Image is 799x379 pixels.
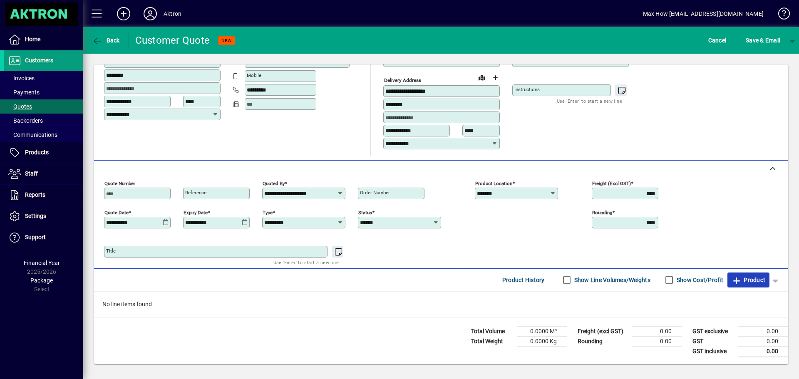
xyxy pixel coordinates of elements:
[467,326,517,336] td: Total Volume
[746,34,780,47] span: ave & Email
[8,75,35,82] span: Invoices
[110,6,137,21] button: Add
[732,273,765,287] span: Product
[184,209,208,215] mat-label: Expiry date
[632,326,682,336] td: 0.00
[573,326,632,336] td: Freight (excl GST)
[738,346,788,357] td: 0.00
[746,37,749,44] span: S
[263,209,273,215] mat-label: Type
[135,34,210,47] div: Customer Quote
[742,33,784,48] button: Save & Email
[273,258,339,267] mat-hint: Use 'Enter' to start a new line
[632,336,682,346] td: 0.00
[4,99,83,114] a: Quotes
[104,209,129,215] mat-label: Quote date
[263,180,285,186] mat-label: Quoted by
[688,346,738,357] td: GST inclusive
[25,234,46,240] span: Support
[708,34,727,47] span: Cancel
[8,103,32,110] span: Quotes
[514,87,540,92] mat-label: Instructions
[24,260,60,266] span: Financial Year
[738,326,788,336] td: 0.00
[8,89,40,96] span: Payments
[688,336,738,346] td: GST
[358,209,372,215] mat-label: Status
[25,191,45,198] span: Reports
[106,248,116,254] mat-label: Title
[104,180,135,186] mat-label: Quote number
[360,190,390,196] mat-label: Order number
[83,33,129,48] app-page-header-button: Back
[4,142,83,163] a: Products
[706,33,729,48] button: Cancel
[573,336,632,346] td: Rounding
[517,336,567,346] td: 0.0000 Kg
[25,213,46,219] span: Settings
[592,180,631,186] mat-label: Freight (excl GST)
[4,206,83,227] a: Settings
[738,336,788,346] td: 0.00
[727,272,769,287] button: Product
[185,190,206,196] mat-label: Reference
[675,276,723,284] label: Show Cost/Profit
[573,276,650,284] label: Show Line Volumes/Weights
[489,71,502,84] button: Choose address
[4,114,83,128] a: Backorders
[90,33,122,48] button: Back
[25,149,49,156] span: Products
[25,57,53,64] span: Customers
[247,72,261,78] mat-label: Mobile
[8,131,57,138] span: Communications
[772,2,789,29] a: Knowledge Base
[137,6,164,21] button: Profile
[94,292,788,317] div: No line items found
[221,38,232,43] span: NEW
[4,128,83,142] a: Communications
[92,37,120,44] span: Back
[475,71,489,84] a: View on map
[164,7,181,20] div: Aktron
[592,209,612,215] mat-label: Rounding
[557,96,622,106] mat-hint: Use 'Enter' to start a new line
[475,180,512,186] mat-label: Product location
[688,326,738,336] td: GST exclusive
[502,273,545,287] span: Product History
[517,326,567,336] td: 0.0000 M³
[4,185,83,206] a: Reports
[4,227,83,248] a: Support
[25,36,40,42] span: Home
[643,7,764,20] div: Max How [EMAIL_ADDRESS][DOMAIN_NAME]
[30,277,53,284] span: Package
[499,272,548,287] button: Product History
[8,117,43,124] span: Backorders
[4,71,83,85] a: Invoices
[4,85,83,99] a: Payments
[25,170,38,177] span: Staff
[467,336,517,346] td: Total Weight
[4,163,83,184] a: Staff
[4,29,83,50] a: Home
